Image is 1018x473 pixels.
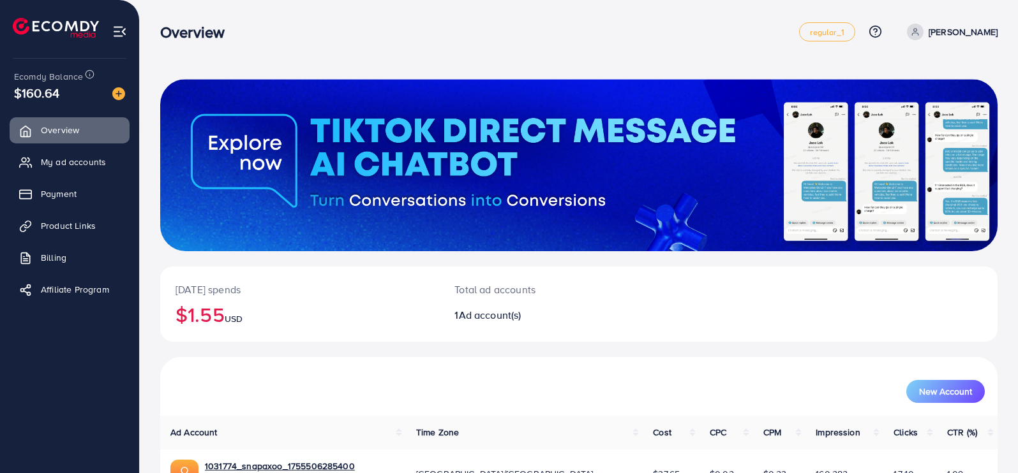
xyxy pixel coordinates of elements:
[41,156,106,168] span: My ad accounts
[416,426,459,439] span: Time Zone
[763,426,781,439] span: CPM
[160,23,235,41] h3: Overview
[205,460,355,472] a: 1031774_snapaxoo_1755506285400
[112,24,127,39] img: menu
[225,312,243,325] span: USD
[799,22,855,41] a: regular_1
[14,70,83,83] span: Ecomdy Balance
[176,282,424,297] p: [DATE] spends
[41,283,109,296] span: Affiliate Program
[894,426,918,439] span: Clicks
[459,308,521,322] span: Ad account(s)
[13,18,99,38] img: logo
[41,219,96,232] span: Product Links
[454,309,633,321] h2: 1
[10,245,130,270] a: Billing
[810,28,844,36] span: regular_1
[41,251,66,264] span: Billing
[10,149,130,175] a: My ad accounts
[10,181,130,207] a: Payment
[41,124,79,136] span: Overview
[902,24,998,40] a: [PERSON_NAME]
[10,277,130,302] a: Affiliate Program
[454,282,633,297] p: Total ad accounts
[112,87,125,100] img: image
[176,302,424,326] h2: $1.55
[10,117,130,143] a: Overview
[10,213,130,238] a: Product Links
[929,24,998,40] p: [PERSON_NAME]
[816,426,860,439] span: Impression
[947,426,977,439] span: CTR (%)
[906,380,985,403] button: New Account
[653,426,671,439] span: Cost
[919,387,972,396] span: New Account
[41,187,77,200] span: Payment
[14,84,59,102] span: $160.64
[170,426,218,439] span: Ad Account
[710,426,726,439] span: CPC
